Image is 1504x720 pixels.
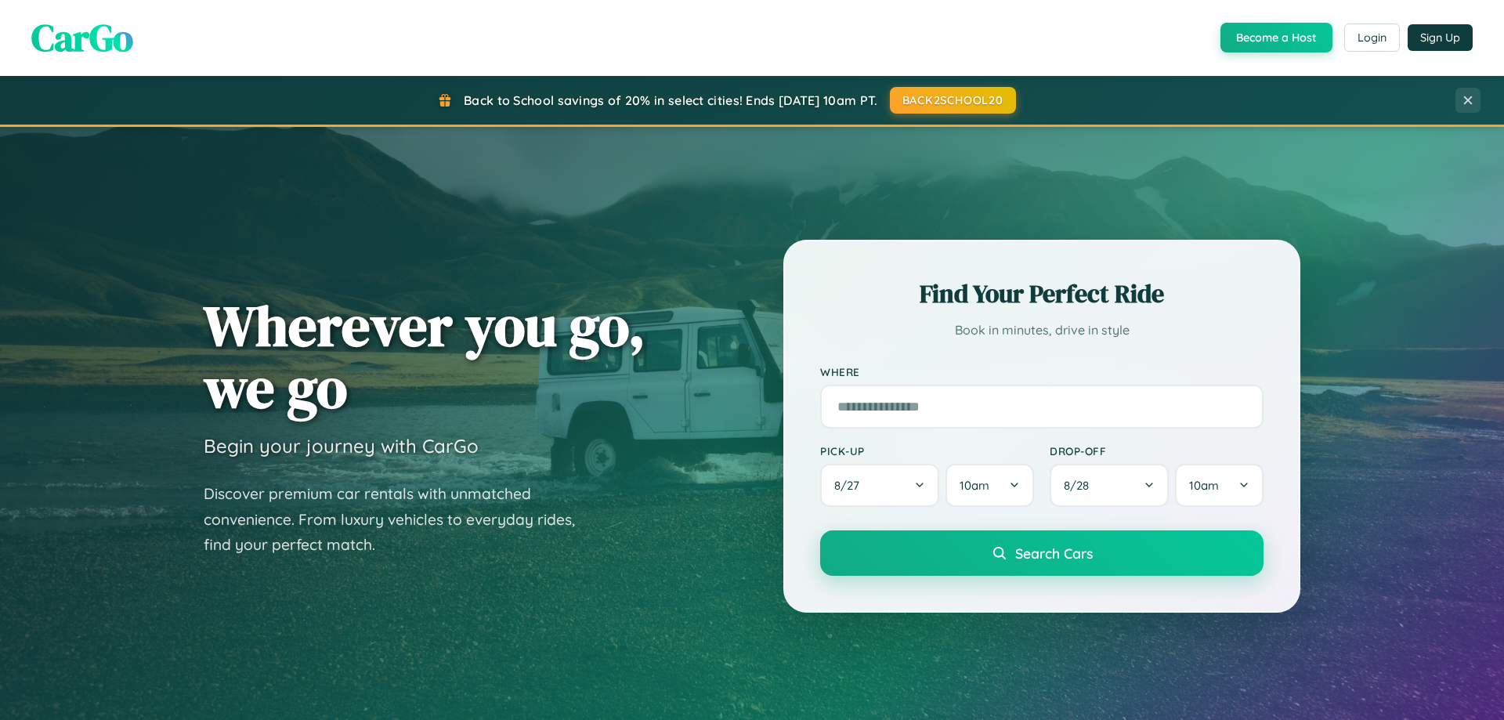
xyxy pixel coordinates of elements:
button: 8/27 [820,464,939,507]
span: 10am [960,478,989,493]
span: Search Cars [1015,545,1093,562]
span: 8 / 28 [1064,478,1097,493]
span: 10am [1189,478,1219,493]
button: Login [1344,24,1400,52]
label: Where [820,365,1264,378]
h2: Find Your Perfect Ride [820,277,1264,311]
span: CarGo [31,12,133,63]
h3: Begin your journey with CarGo [204,434,479,458]
label: Drop-off [1050,444,1264,458]
p: Discover premium car rentals with unmatched convenience. From luxury vehicles to everyday rides, ... [204,481,595,558]
button: Sign Up [1408,24,1473,51]
button: Become a Host [1220,23,1332,52]
button: 10am [945,464,1034,507]
h1: Wherever you go, we go [204,295,645,418]
span: 8 / 27 [834,478,867,493]
button: Search Cars [820,530,1264,576]
button: 10am [1175,464,1264,507]
button: 8/28 [1050,464,1169,507]
label: Pick-up [820,444,1034,458]
span: Back to School savings of 20% in select cities! Ends [DATE] 10am PT. [464,92,877,108]
p: Book in minutes, drive in style [820,319,1264,342]
button: BACK2SCHOOL20 [890,87,1016,114]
